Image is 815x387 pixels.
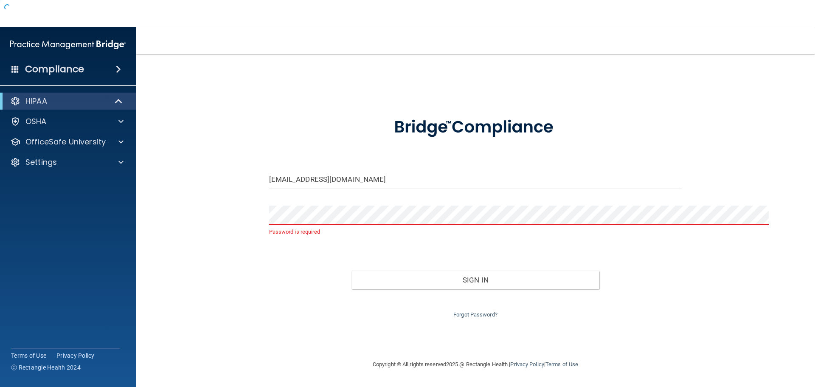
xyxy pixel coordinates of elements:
[10,96,123,106] a: HIPAA
[25,63,84,75] h4: Compliance
[56,351,95,360] a: Privacy Policy
[269,227,682,237] p: Password is required
[10,137,124,147] a: OfficeSafe University
[11,351,46,360] a: Terms of Use
[10,36,126,53] img: PMB logo
[25,96,47,106] p: HIPAA
[351,271,599,289] button: Sign In
[10,116,124,127] a: OSHA
[10,157,124,167] a: Settings
[320,351,630,378] div: Copyright © All rights reserved 2025 @ Rectangle Health | |
[668,327,805,361] iframe: Drift Widget Chat Controller
[11,363,81,372] span: Ⓒ Rectangle Health 2024
[269,170,682,189] input: Email
[377,105,574,150] img: bridge_compliance_login_screen.278c3ca4.svg
[453,311,497,318] a: Forgot Password?
[25,157,57,167] p: Settings
[545,361,578,367] a: Terms of Use
[25,116,47,127] p: OSHA
[25,137,106,147] p: OfficeSafe University
[510,361,544,367] a: Privacy Policy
